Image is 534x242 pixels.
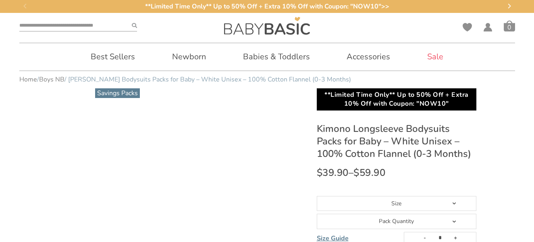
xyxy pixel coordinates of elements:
a: **Limited Time Only** Up to 50% Off + Extra 10% Off with Coupon: "NOW10">> [27,2,507,11]
span: $ [353,166,359,179]
bdi: 39.90 [317,166,349,179]
button: Next [503,0,515,13]
img: Kimono Longsleeve Bodysuits Packs for Baby - White Unisex - 100% Cotton Flannel (0-3 Months) [224,17,310,35]
p: **Limited Time Only** Up to 50% Off + Extra 10% Off with Coupon: "NOW10" [321,90,473,108]
span: Wishlist [463,23,472,34]
a: Sale [415,43,455,71]
span: My Account [483,23,492,34]
a: Best Sellers [79,43,147,71]
p: – [317,166,477,180]
iframe: Opens a widget where you can chat to one of our agents [426,152,531,239]
bdi: 59.90 [353,166,385,179]
span: Pack Quantity [379,217,414,225]
a: Home [19,75,37,84]
a: Cart0 [504,20,515,31]
span: Savings Packs [95,88,140,98]
nav: Breadcrumb [19,75,515,84]
span: Size [391,200,401,207]
span: 0 [504,23,515,31]
a: My Account [483,23,492,31]
span: $ [317,166,323,179]
h1: Kimono Longsleeve Bodysuits Packs for Baby – White Unisex – 100% Cotton Flannel (0-3 Months) [317,123,477,161]
span: **Limited Time Only** Up to 50% Off + Extra 10% Off with Coupon: "NOW10">> [145,2,389,11]
a: Accessories [335,43,402,71]
a: Babies & Toddlers [231,43,322,71]
a: Boys NB [39,75,64,84]
span: Cart [504,20,515,31]
a: Wishlist [463,23,472,31]
a: Newborn [160,43,218,71]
